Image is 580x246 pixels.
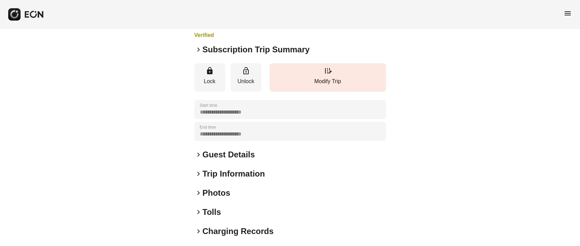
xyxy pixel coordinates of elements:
button: Modify Trip [270,63,386,92]
h2: Photos [203,187,230,198]
span: edit_road [324,67,332,75]
p: Unlock [234,77,258,86]
h3: Verified [194,31,263,39]
span: keyboard_arrow_right [194,151,203,159]
span: keyboard_arrow_right [194,170,203,178]
h2: Tolls [203,207,221,218]
span: keyboard_arrow_right [194,208,203,216]
h2: Trip Information [203,168,265,179]
span: lock_open [242,67,250,75]
button: Lock [194,63,225,92]
h2: Subscription Trip Summary [203,44,310,55]
h2: Guest Details [203,149,255,160]
span: keyboard_arrow_right [194,227,203,235]
span: menu [564,9,572,17]
span: keyboard_arrow_right [194,46,203,54]
button: Unlock [231,63,261,92]
span: keyboard_arrow_right [194,189,203,197]
p: Modify Trip [273,77,383,86]
h2: Charging Records [203,226,274,237]
p: Lock [198,77,222,86]
span: lock [206,67,214,75]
